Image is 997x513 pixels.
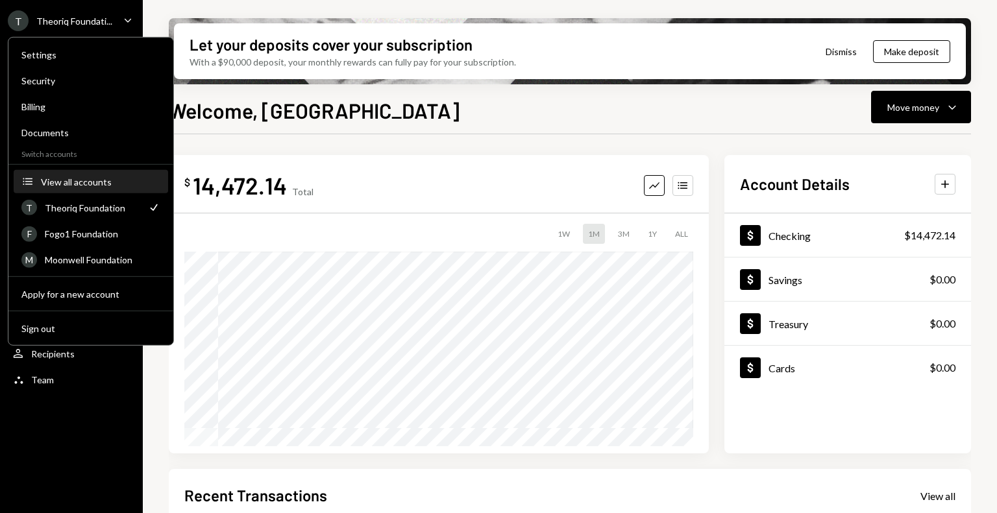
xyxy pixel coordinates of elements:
[724,213,971,257] a: Checking$14,472.14
[929,272,955,287] div: $0.00
[583,224,605,244] div: 1M
[31,374,54,385] div: Team
[45,202,140,213] div: Theoriq Foundation
[14,222,168,245] a: FFogo1 Foundation
[184,484,327,506] h2: Recent Transactions
[643,224,662,244] div: 1Y
[31,348,75,359] div: Recipients
[14,283,168,306] button: Apply for a new account
[873,40,950,63] button: Make deposit
[45,254,160,265] div: Moonwell Foundation
[21,288,160,299] div: Apply for a new account
[8,147,173,159] div: Switch accounts
[14,95,168,118] a: Billing
[41,176,160,187] div: View all accounts
[14,248,168,271] a: MMoonwell Foundation
[920,490,955,503] div: View all
[184,176,190,189] div: $
[14,317,168,340] button: Sign out
[904,228,955,243] div: $14,472.14
[14,43,168,66] a: Settings
[929,360,955,376] div: $0.00
[8,368,135,391] a: Team
[552,224,575,244] div: 1W
[190,55,516,69] div: With a $90,000 deposit, your monthly rewards can fully pay for your subscription.
[670,224,693,244] div: ALL
[769,362,795,374] div: Cards
[769,318,808,330] div: Treasury
[21,226,37,241] div: F
[21,75,160,86] div: Security
[45,228,160,239] div: Fogo1 Foundation
[920,488,955,503] a: View all
[21,101,160,112] div: Billing
[21,200,37,215] div: T
[871,91,971,123] button: Move money
[724,257,971,301] a: Savings$0.00
[21,49,160,60] div: Settings
[14,171,168,194] button: View all accounts
[21,322,160,333] div: Sign out
[14,69,168,92] a: Security
[613,224,635,244] div: 3M
[724,302,971,345] a: Treasury$0.00
[8,342,135,365] a: Recipients
[36,16,112,27] div: Theoriq Foundati...
[190,34,473,55] div: Let your deposits cover your subscription
[887,101,939,114] div: Move money
[292,186,314,197] div: Total
[769,274,802,286] div: Savings
[193,171,287,200] div: 14,472.14
[21,127,160,138] div: Documents
[769,230,811,242] div: Checking
[724,346,971,389] a: Cards$0.00
[929,316,955,331] div: $0.00
[740,173,850,195] h2: Account Details
[809,36,873,67] button: Dismiss
[169,97,460,123] h1: Welcome, [GEOGRAPHIC_DATA]
[8,10,29,31] div: T
[14,121,168,144] a: Documents
[21,252,37,267] div: M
